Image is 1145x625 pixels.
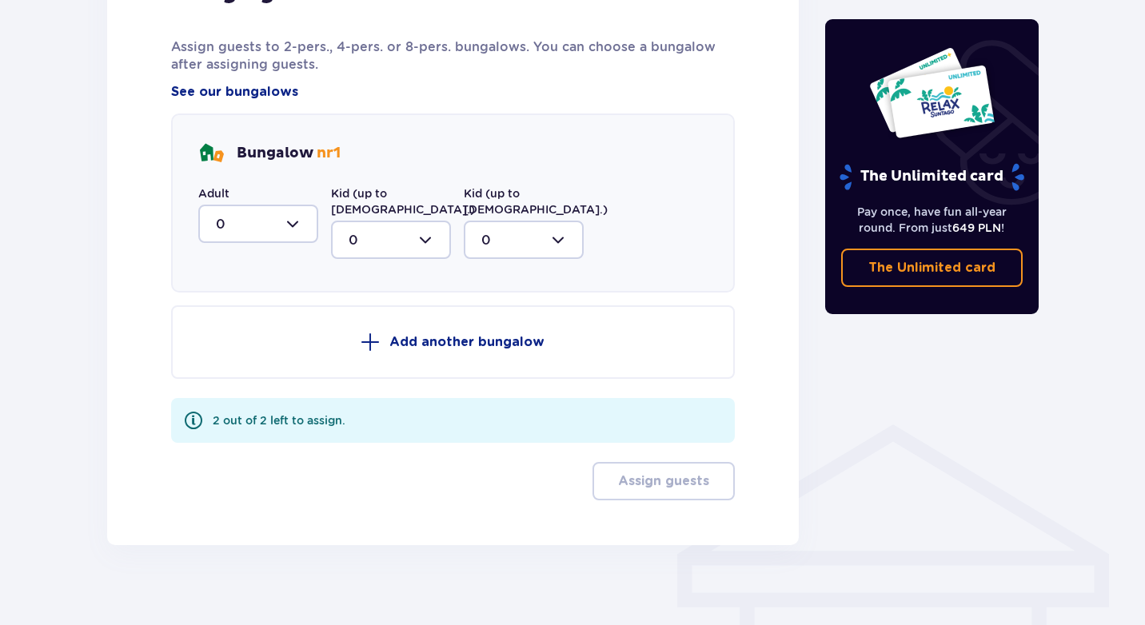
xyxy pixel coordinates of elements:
[841,249,1023,287] a: The Unlimited card
[389,333,545,351] p: Add another bungalow
[237,144,341,163] p: Bungalow
[213,412,345,428] div: 2 out of 2 left to assign.
[171,305,735,379] button: Add another bungalow
[198,141,224,166] img: bungalows Icon
[171,38,735,74] p: Assign guests to 2-pers., 4-pers. or 8-pers. bungalows. You can choose a bungalow after assigning...
[952,221,1001,234] span: 649 PLN
[868,46,995,139] img: Two entry cards to Suntago with the word 'UNLIMITED RELAX', featuring a white background with tro...
[171,83,298,101] a: See our bungalows
[868,259,995,277] p: The Unlimited card
[838,163,1026,191] p: The Unlimited card
[618,472,709,490] p: Assign guests
[317,144,341,162] span: nr 1
[198,185,229,201] label: Adult
[841,204,1023,236] p: Pay once, have fun all-year round. From just !
[331,185,475,217] label: Kid (up to [DEMOGRAPHIC_DATA].)
[592,462,735,500] button: Assign guests
[464,185,608,217] label: Kid (up to [DEMOGRAPHIC_DATA].)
